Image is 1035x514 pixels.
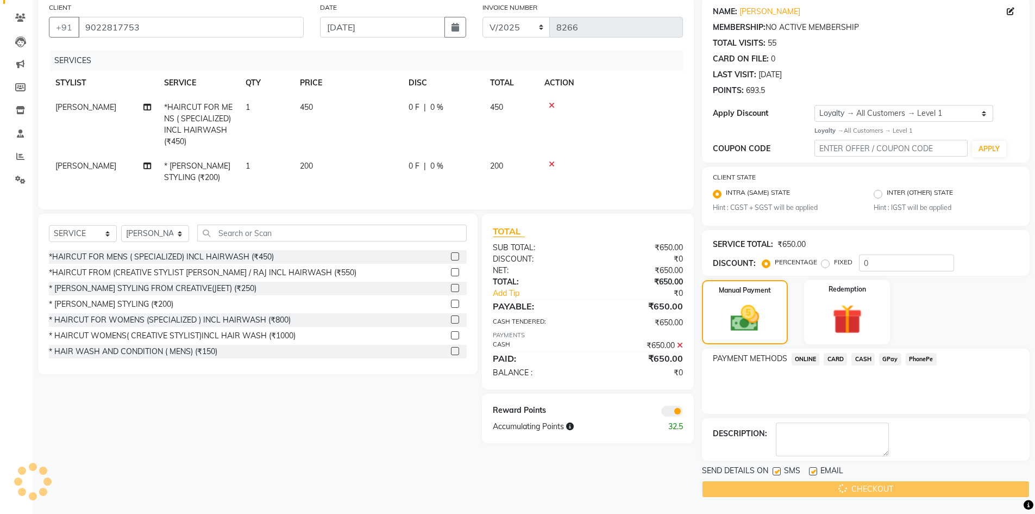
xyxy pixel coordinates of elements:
label: DATE [320,3,337,13]
div: BALANCE : [485,367,588,379]
div: ₹650.00 [588,265,691,276]
div: SERVICE TOTAL: [713,239,773,250]
th: QTY [239,71,293,95]
div: PAID: [485,352,588,365]
div: CARD ON FILE: [713,53,769,65]
div: MEMBERSHIP: [713,22,766,33]
input: Search or Scan [197,225,467,241]
div: POINTS: [713,85,744,96]
div: DESCRIPTION: [713,428,767,439]
span: *HAIRCUT FOR MENS ( SPECIALIZED) INCL HAIRWASH (₹450) [164,102,233,146]
th: SERVICE [158,71,239,95]
span: 450 [490,102,503,112]
th: STYLIST [49,71,158,95]
div: [DATE] [758,69,782,80]
div: ₹650.00 [588,352,691,365]
span: 0 % [430,102,443,113]
th: PRICE [293,71,402,95]
span: PAYMENT METHODS [713,353,787,364]
div: SERVICES [50,51,691,71]
div: ₹0 [588,367,691,379]
span: SEND DETAILS ON [702,465,768,479]
button: APPLY [972,141,1006,157]
div: CASH TENDERED: [485,317,588,329]
span: 200 [300,161,313,171]
div: ₹650.00 [588,276,691,288]
div: ₹0 [588,253,691,265]
div: PAYABLE: [485,300,588,313]
div: * HAIR WASH AND CONDITION ( MENS) (₹150) [49,346,217,357]
label: INVOICE NUMBER [482,3,537,13]
label: CLIENT STATE [713,172,756,182]
th: DISC [402,71,484,95]
span: TOTAL [493,226,525,237]
div: *HAIRCUT FOR MENS ( SPECIALIZED) INCL HAIRWASH (₹450) [49,251,274,263]
div: * [PERSON_NAME] STYLING FROM CREATIVE(JEET) (₹250) [49,283,256,294]
div: ₹650.00 [588,317,691,329]
a: [PERSON_NAME] [739,6,800,17]
div: * [PERSON_NAME] STYLING (₹200) [49,299,173,310]
div: 32.5 [639,421,691,432]
div: CASH [485,340,588,351]
th: ACTION [538,71,683,95]
div: DISCOUNT: [485,253,588,265]
label: INTER (OTHER) STATE [887,188,953,201]
div: * HAIRCUT WOMENS( CREATIVE STYLIST)INCL HAIR WASH (₹1000) [49,330,296,342]
span: GPay [879,353,901,366]
div: All Customers → Level 1 [814,126,1019,135]
div: *HAIRCUT FROM (CREATIVE STYLIST [PERSON_NAME] / RAJ INCL HAIRWASH (₹550) [49,267,356,278]
img: _gift.svg [823,301,871,338]
label: INTRA (SAME) STATE [726,188,790,201]
div: COUPON CODE [713,143,815,154]
div: ₹650.00 [588,300,691,313]
label: FIXED [834,257,852,267]
div: Reward Points [485,405,588,417]
div: TOTAL: [485,276,588,288]
div: ₹650.00 [588,340,691,351]
strong: Loyalty → [814,127,843,134]
div: PAYMENTS [493,331,682,340]
th: TOTAL [484,71,538,95]
span: 1 [246,102,250,112]
label: Redemption [829,284,866,294]
label: CLIENT [49,3,71,13]
div: LAST VISIT: [713,69,756,80]
div: TOTAL VISITS: [713,38,766,49]
span: [PERSON_NAME] [55,102,116,112]
div: 693.5 [746,85,765,96]
input: ENTER OFFER / COUPON CODE [814,140,968,157]
a: Add Tip [485,288,605,299]
button: +91 [49,17,79,38]
div: 0 [771,53,775,65]
input: SEARCH BY NAME/MOBILE/EMAIL/CODE [78,17,304,38]
span: 0 % [430,160,443,172]
span: 0 F [409,102,419,113]
span: 200 [490,161,503,171]
div: NO ACTIVE MEMBERSHIP [713,22,1019,33]
div: Apply Discount [713,108,815,119]
span: [PERSON_NAME] [55,161,116,171]
span: 1 [246,161,250,171]
div: Accumulating Points [485,421,639,432]
small: Hint : CGST + SGST will be applied [713,203,858,213]
div: ₹0 [605,288,691,299]
span: 0 F [409,160,419,172]
div: NAME: [713,6,737,17]
small: Hint : IGST will be applied [874,203,1019,213]
div: SUB TOTAL: [485,242,588,253]
span: CASH [851,353,875,366]
span: SMS [784,465,800,479]
div: * HAIRCUT FOR WOMENS (SPECIALIZED ) INCL HAIRWASH (₹800) [49,314,291,326]
div: 55 [768,38,776,49]
label: Manual Payment [719,286,771,295]
div: DISCOUNT: [713,258,756,269]
span: * [PERSON_NAME] STYLING (₹200) [164,161,230,182]
label: PERCENTAGE [775,257,817,267]
span: 450 [300,102,313,112]
span: | [424,102,426,113]
img: _cash.svg [722,302,768,335]
span: CARD [824,353,847,366]
span: ONLINE [792,353,820,366]
span: EMAIL [820,465,843,479]
div: NET: [485,265,588,276]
